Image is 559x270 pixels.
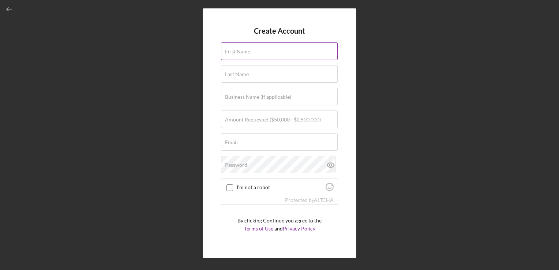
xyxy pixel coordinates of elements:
[326,186,334,192] a: Visit Altcha.org
[225,117,321,123] label: Amount Requested ($50,000 - $2,500,000)
[225,94,291,100] label: Business Name (if applicable)
[225,139,238,145] label: Email
[314,197,334,203] a: Visit Altcha.org
[237,217,322,233] p: By clicking Continue you agree to the and
[237,184,323,190] label: I'm not a robot
[254,27,305,35] h4: Create Account
[283,225,315,232] a: Privacy Policy
[244,225,273,232] a: Terms of Use
[285,197,334,203] div: Protected by
[225,162,247,168] label: Password
[225,71,249,77] label: Last Name
[225,49,250,55] label: First Name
